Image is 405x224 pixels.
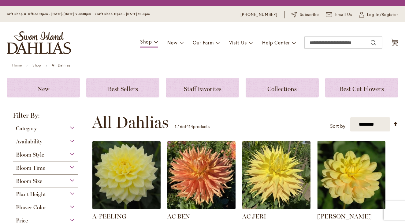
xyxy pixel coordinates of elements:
[16,165,45,171] span: Bloom Time
[7,78,80,97] a: New
[16,138,42,145] span: Availability
[92,213,126,220] a: A-PEELING
[108,85,138,93] span: Best Sellers
[326,12,353,18] a: Email Us
[335,12,353,18] span: Email Us
[178,123,182,129] span: 16
[16,191,46,198] span: Plant Height
[7,31,71,54] a: store logo
[167,213,190,220] a: AC BEN
[175,123,176,129] span: 1
[86,78,159,97] a: Best Sellers
[184,85,221,93] span: Staff Favorites
[262,39,290,46] span: Help Center
[317,213,372,220] a: [PERSON_NAME]
[175,122,210,131] p: - of products
[92,205,161,211] a: A-Peeling
[166,78,239,97] a: Staff Favorites
[12,63,22,67] a: Home
[242,213,266,220] a: AC JERI
[317,205,385,211] a: AHOY MATEY
[246,78,319,97] a: Collections
[97,12,150,16] span: Gift Shop Open - [DATE] 10-3pm
[7,12,97,16] span: Gift Shop & Office Open - [DATE]-[DATE] 9-4:30pm /
[16,125,37,132] span: Category
[37,85,49,93] span: New
[16,204,46,211] span: Flower Color
[242,205,310,211] a: AC Jeri
[16,178,42,184] span: Bloom Size
[371,38,376,48] button: Search
[291,12,319,18] a: Subscribe
[340,85,384,93] span: Best Cut Flowers
[167,141,236,209] img: AC BEN
[52,63,70,67] strong: All Dahlias
[229,39,247,46] span: Visit Us
[359,12,398,18] a: Log In/Register
[167,39,177,46] span: New
[300,12,319,18] span: Subscribe
[242,141,310,209] img: AC Jeri
[240,12,277,18] a: [PHONE_NUMBER]
[7,112,84,122] strong: Filter By:
[367,12,398,18] span: Log In/Register
[16,151,44,158] span: Bloom Style
[186,123,193,129] span: 414
[193,39,214,46] span: Our Farm
[32,63,41,67] a: Shop
[267,85,297,93] span: Collections
[325,78,398,97] a: Best Cut Flowers
[140,38,152,45] span: Shop
[317,141,385,209] img: AHOY MATEY
[92,141,161,209] img: A-Peeling
[16,217,28,224] span: Price
[167,205,236,211] a: AC BEN
[330,120,347,132] label: Sort by:
[92,113,169,131] span: All Dahlias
